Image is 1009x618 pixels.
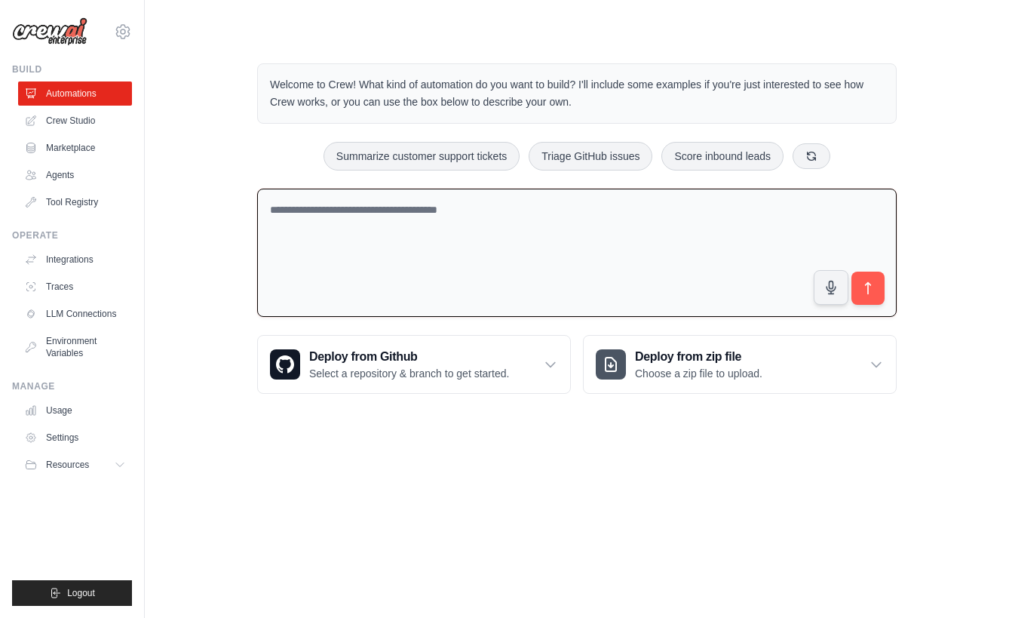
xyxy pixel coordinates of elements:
p: Choose a zip file to upload. [635,366,762,381]
div: Operate [12,229,132,241]
h3: Deploy from Github [309,348,509,366]
a: Marketplace [18,136,132,160]
button: Resources [18,453,132,477]
h3: Deploy from zip file [635,348,762,366]
button: Triage GitHub issues [529,142,652,171]
div: Build [12,63,132,75]
p: Select a repository & branch to get started. [309,366,509,381]
a: Usage [18,398,132,423]
a: LLM Connections [18,302,132,326]
a: Traces [18,275,132,299]
a: Integrations [18,248,132,272]
span: Resources [46,459,89,471]
img: Logo [12,17,87,46]
div: Chat-Widget [934,546,1009,618]
button: Score inbound leads [661,142,784,171]
a: Settings [18,426,132,450]
a: Automations [18,81,132,106]
div: Manage [12,380,132,392]
span: Logout [67,587,95,599]
a: Tool Registry [18,190,132,214]
a: Environment Variables [18,329,132,365]
button: Summarize customer support tickets [324,142,520,171]
button: Logout [12,580,132,606]
a: Crew Studio [18,109,132,133]
iframe: Chat Widget [934,546,1009,618]
a: Agents [18,163,132,187]
p: Welcome to Crew! What kind of automation do you want to build? I'll include some examples if you'... [270,76,884,111]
